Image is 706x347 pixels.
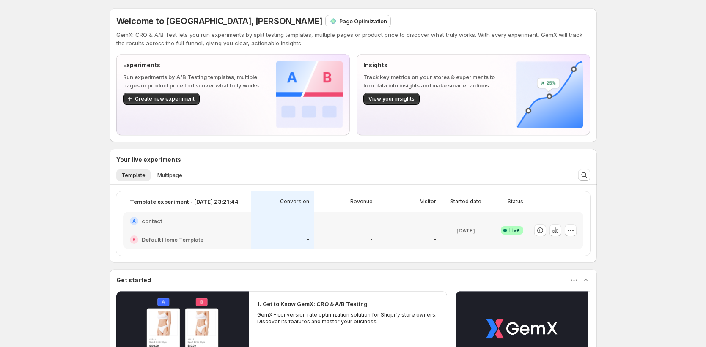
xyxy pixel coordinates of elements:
button: Search and filter results [578,169,590,181]
h2: B [132,237,136,242]
button: Create new experiment [123,93,200,105]
h3: Your live experiments [116,156,181,164]
span: Welcome to [GEOGRAPHIC_DATA], [PERSON_NAME] [116,16,322,26]
button: View your insights [363,93,420,105]
p: Status [508,198,523,205]
p: GemX: CRO & A/B Test lets you run experiments by split testing templates, multiple pages or produ... [116,30,590,47]
h2: A [132,219,136,224]
p: Template experiment - [DATE] 23:21:44 [130,197,239,206]
p: Visitor [420,198,436,205]
p: - [370,218,373,224]
p: [DATE] [456,226,475,235]
p: - [307,236,309,243]
h2: 1. Get to Know GemX: CRO & A/B Testing [257,300,368,308]
p: - [307,218,309,224]
p: Run experiments by A/B Testing templates, multiple pages or product price to discover what truly ... [123,73,262,90]
p: - [434,218,436,224]
p: - [370,236,373,243]
h2: contact [142,217,162,225]
span: Multipage [157,172,182,179]
img: Insights [516,61,583,128]
p: Page Optimization [339,17,387,25]
p: Track key metrics on your stores & experiments to turn data into insights and make smarter actions [363,73,503,90]
img: Page Optimization [329,17,338,25]
p: Started date [450,198,481,205]
p: - [434,236,436,243]
p: Insights [363,61,503,69]
img: Experiments [276,61,343,128]
span: View your insights [368,96,415,102]
span: Live [509,227,520,234]
p: Experiments [123,61,262,69]
h2: Default Home Template [142,235,203,244]
p: GemX - conversion rate optimization solution for Shopify store owners. Discover its features and ... [257,311,439,325]
span: Template [121,172,146,179]
p: Revenue [350,198,373,205]
span: Create new experiment [135,96,195,102]
h3: Get started [116,276,151,284]
p: Conversion [280,198,309,205]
